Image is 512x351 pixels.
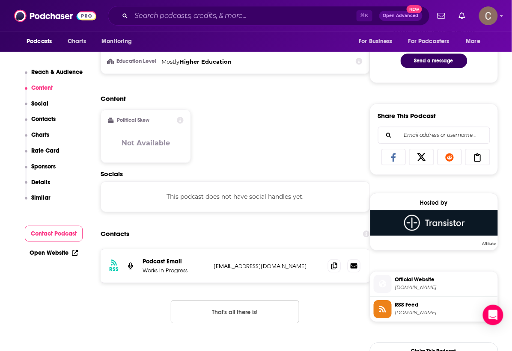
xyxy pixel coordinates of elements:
[25,131,50,147] button: Charts
[403,33,462,50] button: open menu
[370,210,498,245] a: Transistor
[481,241,498,246] span: Affiliate
[395,301,494,309] span: RSS Feed
[101,170,370,178] h2: Socials
[25,100,49,116] button: Social
[179,58,232,65] span: Higher Education
[25,84,53,100] button: Content
[21,33,63,50] button: open menu
[395,284,494,291] span: podcast.worksinprogress.co
[381,149,406,165] a: Share on Facebook
[438,149,462,165] a: Share on Reddit
[122,139,170,147] h3: Not Available
[101,35,132,47] span: Monitoring
[385,127,483,143] input: Email address or username...
[171,300,299,323] button: Nothing here.
[407,5,422,13] span: New
[353,33,403,50] button: open menu
[479,6,498,25] img: User Profile
[374,275,494,293] a: Official Website[DOMAIN_NAME]
[31,100,48,107] p: Social
[131,9,357,23] input: Search podcasts, credits, & more...
[68,35,86,47] span: Charts
[401,53,467,68] button: Send a message
[455,9,469,23] a: Show notifications dropdown
[434,9,449,23] a: Show notifications dropdown
[383,14,419,18] span: Open Advanced
[25,194,51,210] button: Similar
[378,112,436,120] h3: Share This Podcast
[479,6,498,25] span: Logged in as clay.bolton
[25,68,83,84] button: Reach & Audience
[161,58,179,65] span: Mostly
[378,127,490,144] div: Search followers
[483,305,503,325] div: Open Intercom Messenger
[14,8,96,24] img: Podchaser - Follow, Share and Rate Podcasts
[31,147,60,154] p: Rate Card
[31,68,83,76] p: Reach & Audience
[465,149,490,165] a: Copy Link
[31,115,56,123] p: Contacts
[25,179,51,195] button: Details
[25,226,83,242] button: Contact Podcast
[370,210,498,236] img: Transistor
[374,300,494,318] a: RSS Feed[DOMAIN_NAME]
[31,163,56,170] p: Sponsors
[466,35,481,47] span: More
[409,149,434,165] a: Share on X/Twitter
[31,179,50,186] p: Details
[143,267,207,274] p: Works in Progress
[95,33,143,50] button: open menu
[25,163,56,179] button: Sponsors
[108,6,430,26] div: Search podcasts, credits, & more...
[109,266,119,273] h3: RSS
[357,10,372,21] span: ⌘ K
[143,258,207,265] p: Podcast Email
[31,194,51,201] p: Similar
[108,59,158,64] h3: Education Level
[62,33,91,50] a: Charts
[479,6,498,25] button: Show profile menu
[117,117,150,123] h2: Political Skew
[27,35,52,47] span: Podcasts
[359,35,393,47] span: For Business
[408,35,449,47] span: For Podcasters
[395,310,494,316] span: feeds.transistor.fm
[379,11,423,21] button: Open AdvancedNew
[25,147,60,163] button: Rate Card
[101,94,363,103] h2: Content
[370,199,498,206] div: Hosted by
[460,33,491,50] button: open menu
[101,181,370,212] div: This podcast does not have social handles yet.
[214,263,321,270] p: [EMAIL_ADDRESS][DOMAIN_NAME]
[395,276,494,283] span: Official Website
[25,115,56,131] button: Contacts
[31,84,53,91] p: Content
[101,226,129,242] h2: Contacts
[31,131,49,139] p: Charts
[30,249,78,257] a: Open Website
